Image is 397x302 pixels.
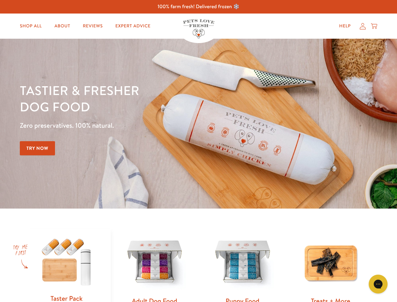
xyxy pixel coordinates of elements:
[15,20,47,32] a: Shop All
[78,20,108,32] a: Reviews
[20,120,258,131] p: Zero preservatives. 100% natural.
[366,272,391,296] iframe: Gorgias live chat messenger
[20,82,258,115] h1: Tastier & fresher dog food
[49,20,75,32] a: About
[110,20,156,32] a: Expert Advice
[334,20,356,32] a: Help
[20,141,55,155] a: Try Now
[183,19,214,38] img: Pets Love Fresh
